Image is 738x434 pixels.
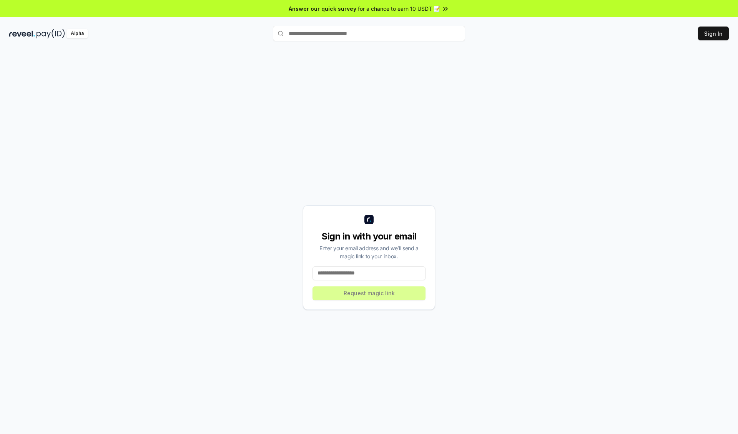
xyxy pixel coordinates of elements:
span: Answer our quick survey [289,5,356,13]
div: Alpha [66,29,88,38]
button: Sign In [698,27,729,40]
div: Sign in with your email [312,230,426,243]
img: logo_small [364,215,374,224]
div: Enter your email address and we’ll send a magic link to your inbox. [312,244,426,260]
span: for a chance to earn 10 USDT 📝 [358,5,440,13]
img: pay_id [37,29,65,38]
img: reveel_dark [9,29,35,38]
